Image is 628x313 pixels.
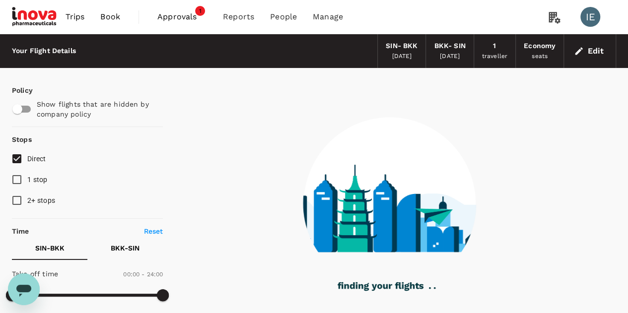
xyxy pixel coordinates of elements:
p: BKK - SIN [111,243,140,253]
g: . [429,287,431,289]
div: seats [532,52,548,62]
span: Manage [313,11,343,23]
div: SIN - BKK [386,41,418,52]
div: [DATE] [440,52,460,62]
div: Your Flight Details [12,46,76,57]
span: Book [100,11,120,23]
span: Trips [66,11,85,23]
span: Direct [27,155,46,163]
div: BKK - SIN [434,41,465,52]
div: traveller [482,52,507,62]
p: Policy [12,85,21,95]
p: Take off time [12,269,58,279]
span: 1 stop [27,176,48,184]
p: Reset [144,226,163,236]
g: finding your flights [338,282,423,291]
iframe: Button to launch messaging window [8,273,40,305]
span: Reports [223,11,254,23]
div: [DATE] [392,52,412,62]
span: 2+ stops [27,196,55,204]
g: . [433,287,435,289]
div: Economy [524,41,556,52]
strong: Stops [12,135,32,143]
img: iNova Pharmaceuticals [12,6,58,28]
span: People [270,11,297,23]
span: Approvals [157,11,207,23]
button: Edit [572,43,608,59]
span: 00:00 - 24:00 [123,271,163,278]
p: SIN - BKK [35,243,65,253]
p: Time [12,226,29,236]
span: 1 [195,6,205,16]
div: 1 [493,41,496,52]
p: Show flights that are hidden by company policy [37,99,156,119]
div: IE [580,7,600,27]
